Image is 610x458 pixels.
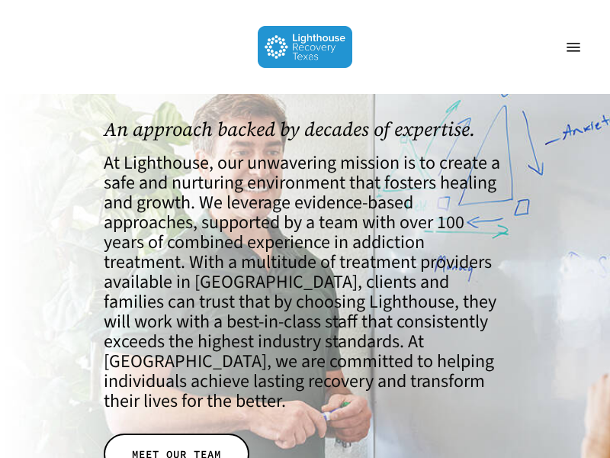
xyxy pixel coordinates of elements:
h4: At Lighthouse, our unwavering mission is to create a safe and nurturing environment that fosters ... [104,153,506,411]
a: Navigation Menu [558,40,589,55]
h1: An approach backed by decades of expertise. [104,118,506,140]
img: Lighthouse Recovery Texas [258,26,353,68]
